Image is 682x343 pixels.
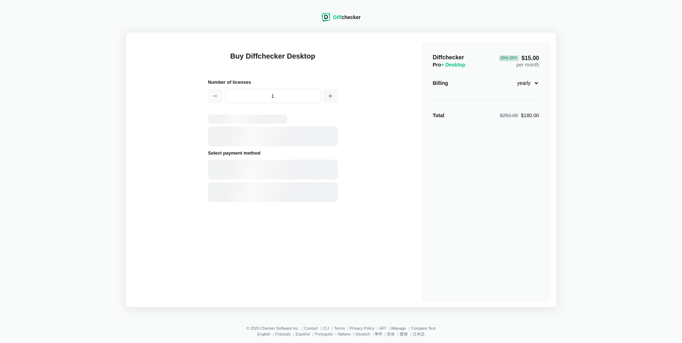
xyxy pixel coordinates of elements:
[433,113,444,118] strong: Total
[413,332,425,336] a: 日本語
[333,14,361,21] div: checker
[499,54,539,68] div: per month
[441,62,465,68] span: + Desktop
[321,17,361,23] a: Diffchecker logoDiffchecker
[257,332,270,336] a: English
[315,332,333,336] a: Português
[387,332,395,336] a: 简体
[411,326,435,330] a: Compare Text
[208,78,338,86] h2: Number of licenses
[433,62,466,68] span: Pro
[500,113,518,118] span: $252.00
[391,326,406,330] a: iManage
[379,326,386,330] a: API
[333,14,342,20] span: Diff
[433,54,464,60] span: Diffchecker
[246,326,304,330] li: © 2025 Checker Software Inc.
[375,332,382,336] a: हिन्दी
[296,332,310,336] a: Español
[433,79,448,87] div: Billing
[499,55,539,61] span: $15.00
[225,89,320,103] input: 1
[500,112,539,119] div: $180.00
[334,326,345,330] a: Terms
[499,55,518,61] div: 29 % Off
[304,326,318,330] a: Contact
[208,149,338,157] h2: Select payment method
[400,332,408,336] a: 繁體
[356,332,370,336] a: Deutsch
[350,326,374,330] a: Privacy Policy
[338,332,351,336] a: Italiano
[208,51,338,70] h1: Buy Diffchecker Desktop
[321,13,330,22] img: Diffchecker logo
[323,326,329,330] a: CLI
[275,332,290,336] a: Français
